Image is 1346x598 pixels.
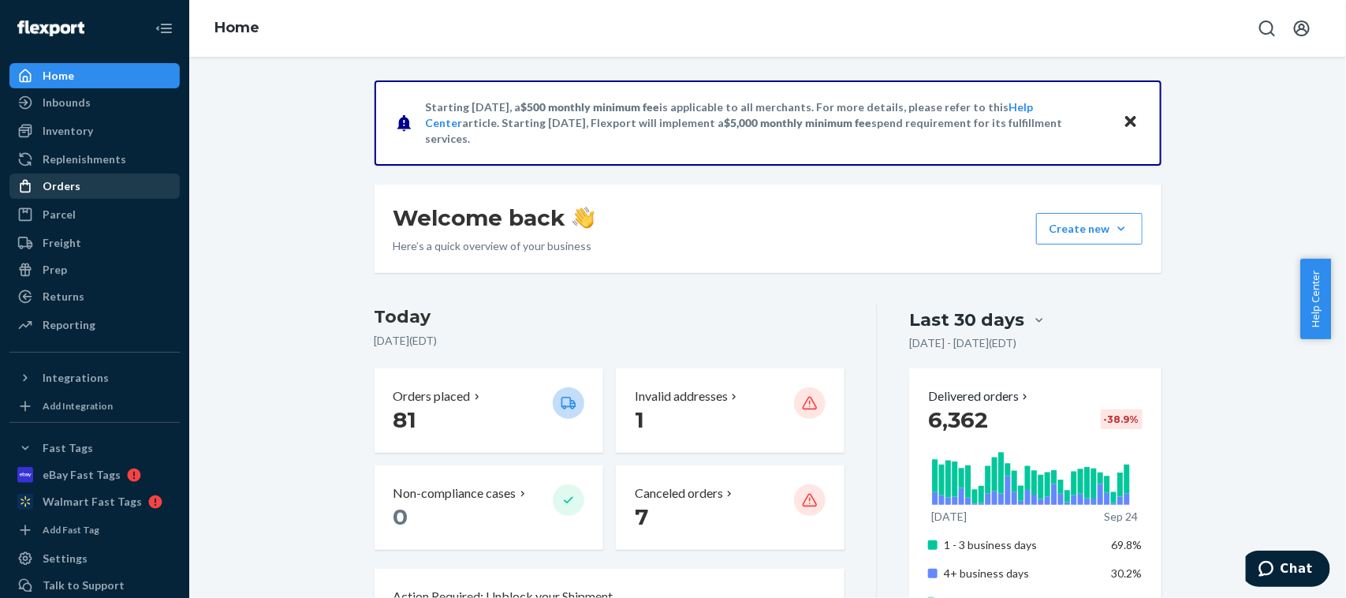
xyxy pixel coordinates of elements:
a: Home [214,19,259,36]
div: Fast Tags [43,440,93,456]
div: Reporting [43,317,95,333]
iframe: Opens a widget where you can chat to one of our agents [1246,551,1330,590]
button: Close [1120,111,1141,134]
button: Help Center [1300,259,1331,339]
a: Add Fast Tag [9,521,180,540]
div: Settings [43,551,88,566]
a: Add Integration [9,397,180,416]
button: Integrations [9,365,180,391]
button: Non-compliance cases 0 [375,465,603,550]
a: Inventory [9,118,180,144]
p: Invalid addresses [635,387,728,406]
button: Delivered orders [928,387,1031,406]
p: 4+ business days [944,566,1099,581]
a: Prep [9,257,180,282]
span: 7 [635,503,648,530]
span: $500 monthly minimum fee [521,100,660,114]
p: Here’s a quick overview of your business [393,238,595,254]
button: Talk to Support [9,573,180,598]
p: 1 - 3 business days [944,537,1099,553]
a: Freight [9,230,180,256]
div: Parcel [43,207,76,222]
div: Last 30 days [909,308,1024,332]
a: Returns [9,284,180,309]
p: [DATE] [931,509,967,525]
div: Orders [43,178,80,194]
a: Reporting [9,312,180,338]
a: Home [9,63,180,88]
p: [DATE] - [DATE] ( EDT ) [909,335,1016,351]
button: Close Navigation [148,13,180,44]
div: Inventory [43,123,93,139]
h3: Today [375,305,845,330]
span: $5,000 monthly minimum fee [725,116,872,129]
button: Invalid addresses 1 [616,368,845,453]
button: Open Search Box [1251,13,1283,44]
div: Walmart Fast Tags [43,494,142,510]
img: hand-wave emoji [572,207,595,229]
span: 30.2% [1112,566,1143,580]
div: Replenishments [43,151,126,167]
div: Prep [43,262,67,278]
div: Integrations [43,370,109,386]
a: Inbounds [9,90,180,115]
img: Flexport logo [17,21,84,36]
a: Orders [9,174,180,199]
button: Canceled orders 7 [616,465,845,550]
div: Freight [43,235,81,251]
div: Home [43,68,74,84]
p: Sep 24 [1104,509,1138,525]
div: Inbounds [43,95,91,110]
a: Replenishments [9,147,180,172]
a: eBay Fast Tags [9,462,180,488]
button: Create new [1036,213,1143,245]
button: Orders placed 81 [375,368,603,453]
div: Returns [43,289,84,305]
p: Orders placed [393,387,471,406]
a: Parcel [9,202,180,227]
button: Open account menu [1286,13,1318,44]
span: 0 [393,503,408,530]
div: Talk to Support [43,577,125,593]
p: Canceled orders [635,484,723,503]
ol: breadcrumbs [202,6,272,51]
span: 6,362 [928,406,988,433]
h1: Welcome back [393,204,595,232]
p: Non-compliance cases [393,484,516,503]
p: [DATE] ( EDT ) [375,333,845,349]
a: Walmart Fast Tags [9,489,180,514]
div: Add Fast Tag [43,523,99,536]
p: Starting [DATE], a is applicable to all merchants. For more details, please refer to this article... [426,99,1108,147]
div: Add Integration [43,399,113,413]
span: 69.8% [1112,538,1143,551]
div: eBay Fast Tags [43,467,121,483]
button: Fast Tags [9,435,180,461]
span: 1 [635,406,644,433]
span: 81 [393,406,417,433]
a: Settings [9,546,180,571]
div: -38.9 % [1101,409,1143,429]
